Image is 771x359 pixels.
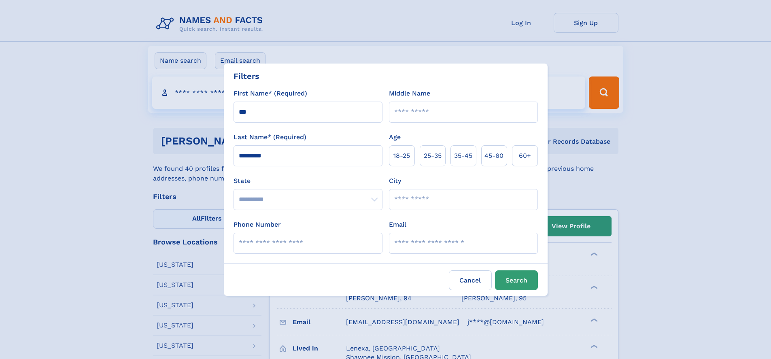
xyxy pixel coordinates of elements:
[454,151,472,161] span: 35‑45
[424,151,442,161] span: 25‑35
[484,151,503,161] span: 45‑60
[449,270,492,290] label: Cancel
[234,176,382,186] label: State
[389,176,401,186] label: City
[519,151,531,161] span: 60+
[495,270,538,290] button: Search
[393,151,410,161] span: 18‑25
[234,132,306,142] label: Last Name* (Required)
[234,220,281,229] label: Phone Number
[389,89,430,98] label: Middle Name
[234,89,307,98] label: First Name* (Required)
[234,70,259,82] div: Filters
[389,220,406,229] label: Email
[389,132,401,142] label: Age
